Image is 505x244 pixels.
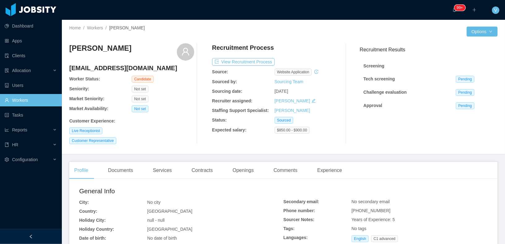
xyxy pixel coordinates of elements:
[69,43,131,53] h3: [PERSON_NAME]
[69,106,109,111] b: Market Availability:
[79,186,284,196] h2: General Info
[275,127,310,134] span: $850.00 - $900.00
[12,157,38,162] span: Configuration
[472,8,477,12] i: icon: plus
[5,20,57,32] a: icon: pie-chartDashboard
[312,162,347,179] div: Experience
[314,70,319,74] i: icon: history
[275,98,310,103] a: [PERSON_NAME]
[275,79,303,84] a: Sourcing Team
[467,27,498,36] button: Optionsicon: down
[79,200,89,205] b: City:
[79,227,114,232] b: Holiday Country:
[311,99,316,103] i: icon: edit
[212,58,275,66] button: icon: exportView Recruitment Process
[284,235,308,240] b: Languages:
[212,89,242,94] b: Sourcing date:
[181,47,190,56] i: icon: user
[5,68,9,73] i: icon: solution
[109,25,145,30] span: [PERSON_NAME]
[69,64,194,72] h4: [EMAIL_ADDRESS][DOMAIN_NAME]
[212,98,253,103] b: Recruiter assigned:
[363,103,382,108] strong: Approval
[132,96,148,102] span: Not set
[284,199,319,204] b: Secondary email:
[363,63,384,68] strong: Screening
[187,162,218,179] div: Contracts
[12,142,18,147] span: HR
[5,157,9,162] i: icon: setting
[5,143,9,147] i: icon: book
[105,25,107,30] span: /
[352,235,369,242] span: English
[212,108,269,113] b: Staffing Support Specialist:
[132,76,154,83] span: Candidate
[148,162,177,179] div: Services
[212,79,237,84] b: Sourced by:
[132,105,148,112] span: Not set
[275,117,293,124] span: Sourced
[147,200,160,205] span: No city
[284,217,315,222] b: Sourcer Notes:
[454,5,465,11] sup: 300
[452,8,457,12] i: icon: bell
[69,118,115,123] b: Customer Experience :
[5,35,57,47] a: icon: appstoreApps
[212,59,275,64] a: icon: exportView Recruitment Process
[456,89,474,96] span: Pending
[69,162,93,179] div: Profile
[147,227,192,232] span: [GEOGRAPHIC_DATA]
[69,137,116,144] span: Customer Representative
[5,79,57,92] a: icon: robotUsers
[363,90,407,95] strong: Challenge evaluation
[69,96,105,101] b: Market Seniority:
[5,49,57,62] a: icon: auditClients
[69,25,81,30] a: Home
[103,162,138,179] div: Documents
[5,128,9,132] i: icon: line-chart
[212,43,274,52] h4: Recruitment Process
[79,236,106,241] b: Date of birth:
[5,109,57,121] a: icon: profileTasks
[228,162,259,179] div: Openings
[352,217,395,222] span: Years of Experience: 5
[87,25,103,30] a: Workers
[456,102,474,109] span: Pending
[284,208,315,213] b: Phone number:
[79,209,97,214] b: Country:
[275,89,288,94] span: [DATE]
[363,76,395,81] strong: Tech screening
[12,127,27,132] span: Reports
[12,68,31,73] span: Allocation
[494,6,497,14] span: V
[371,235,398,242] span: C1 advanced
[212,127,246,132] b: Expected salary:
[147,218,165,223] span: null - null
[284,226,295,231] b: Tags:
[132,86,148,92] span: Not set
[456,76,474,83] span: Pending
[69,127,102,134] span: Live Receptionist
[69,76,100,81] b: Worker Status:
[360,46,498,54] h3: Recruitment Results
[275,108,310,113] a: [PERSON_NAME]
[69,86,89,91] b: Seniority:
[269,162,302,179] div: Comments
[212,69,228,74] b: Source:
[352,208,391,213] span: [PHONE_NUMBER]
[212,118,227,122] b: Status:
[79,218,106,223] b: Holiday City:
[275,69,312,75] span: website application
[352,225,488,232] div: No tags
[5,94,57,106] a: icon: userWorkers
[352,199,390,204] span: No secondary email
[147,236,177,241] span: No date of birth
[147,209,192,214] span: [GEOGRAPHIC_DATA]
[83,25,84,30] span: /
